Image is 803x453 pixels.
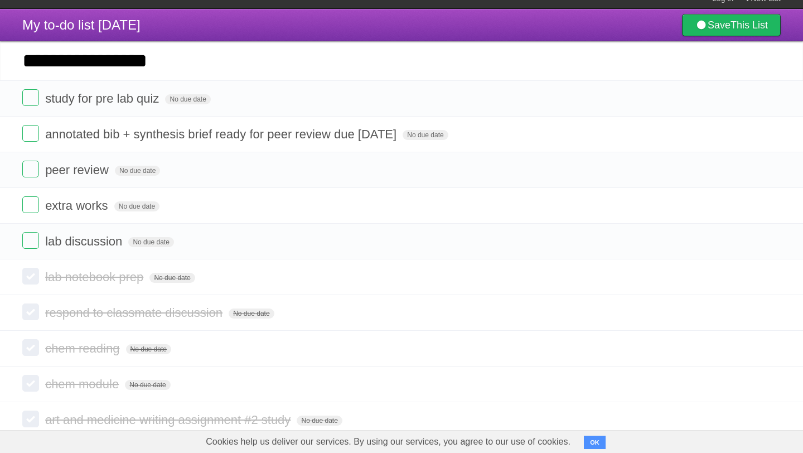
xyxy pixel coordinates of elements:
[403,130,448,140] span: No due date
[731,20,768,31] b: This List
[45,377,122,391] span: chem module
[297,416,342,426] span: No due date
[22,196,39,213] label: Done
[22,411,39,427] label: Done
[45,91,162,105] span: study for pre lab quiz
[229,309,274,319] span: No due date
[682,14,781,36] a: SaveThis List
[45,306,225,320] span: respond to classmate discussion
[45,270,146,284] span: lab notebook prep
[165,94,210,104] span: No due date
[45,127,399,141] span: annotated bib + synthesis brief ready for peer review due [DATE]
[125,380,170,390] span: No due date
[195,431,582,453] span: Cookies help us deliver our services. By using our services, you agree to our use of cookies.
[114,201,159,211] span: No due date
[22,89,39,106] label: Done
[22,232,39,249] label: Done
[115,166,160,176] span: No due date
[22,125,39,142] label: Done
[22,303,39,320] label: Done
[45,341,122,355] span: chem reading
[45,199,110,213] span: extra works
[45,234,125,248] span: lab discussion
[22,375,39,392] label: Done
[149,273,195,283] span: No due date
[584,436,606,449] button: OK
[45,163,112,177] span: peer review
[22,17,141,32] span: My to-do list [DATE]
[22,161,39,177] label: Done
[22,339,39,356] label: Done
[128,237,173,247] span: No due date
[45,413,293,427] span: art and medicine writing assignment #2 study
[126,344,171,354] span: No due date
[22,268,39,285] label: Done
